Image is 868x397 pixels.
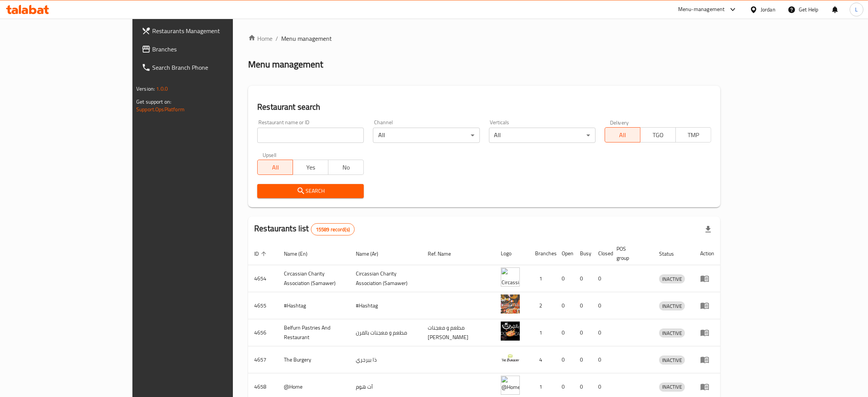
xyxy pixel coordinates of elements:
span: Menu management [281,34,332,43]
th: Action [694,242,720,265]
a: Restaurants Management [135,22,277,40]
span: INACTIVE [659,329,685,338]
span: INACTIVE [659,302,685,311]
th: Busy [574,242,592,265]
td: 0 [556,346,574,373]
div: Export file [699,220,717,239]
td: 0 [592,265,610,292]
button: Yes [293,160,328,175]
td: 0 [592,292,610,319]
span: All [608,130,637,141]
td: ​Circassian ​Charity ​Association​ (Samawer) [350,265,422,292]
span: Name (En) [284,249,317,258]
td: ​Circassian ​Charity ​Association​ (Samawer) [278,265,350,292]
button: TMP [675,127,711,142]
span: 1.0.0 [156,84,168,94]
div: INACTIVE [659,301,685,311]
td: 1 [529,319,556,346]
td: 4 [529,346,556,373]
nav: breadcrumb [248,34,720,43]
a: Search Branch Phone [135,58,277,77]
span: TMP [679,130,708,141]
th: Branches [529,242,556,265]
h2: Menu management [248,58,323,70]
td: 1 [529,265,556,292]
span: POS group [616,244,644,263]
td: 0 [592,319,610,346]
img: Belfurn Pastries And Restaurant [501,322,520,341]
h2: Restaurant search [257,101,711,113]
span: INACTIVE [659,275,685,283]
div: INACTIVE [659,355,685,365]
button: All [257,160,293,175]
span: Yes [296,162,325,173]
button: No [328,160,364,175]
span: L [855,5,858,14]
span: Name (Ar) [356,249,388,258]
span: Version: [136,84,155,94]
td: #Hashtag [350,292,422,319]
input: Search for restaurant name or ID.. [257,128,364,143]
div: Menu [700,301,714,310]
td: 0 [556,319,574,346]
span: Search [263,186,358,196]
h2: Restaurants list [254,223,355,235]
img: ​Circassian ​Charity ​Association​ (Samawer) [501,267,520,287]
td: The Burgery [278,346,350,373]
label: Delivery [610,120,629,125]
td: 0 [574,319,592,346]
div: INACTIVE [659,328,685,338]
td: ذا بيرجري [350,346,422,373]
span: TGO [643,130,673,141]
button: All [605,127,640,142]
span: Branches [152,45,271,54]
td: #Hashtag [278,292,350,319]
div: Menu [700,382,714,391]
th: Closed [592,242,610,265]
a: Branches [135,40,277,58]
div: Menu [700,328,714,337]
th: Logo [495,242,529,265]
span: Restaurants Management [152,26,271,35]
td: Belfurn Pastries And Restaurant [278,319,350,346]
img: @Home [501,376,520,395]
a: Support.OpsPlatform [136,104,185,114]
td: مطعم و معجنات [PERSON_NAME] [422,319,495,346]
td: 0 [574,292,592,319]
div: Menu-management [678,5,725,14]
td: مطعم و معجنات بالفرن [350,319,422,346]
span: INACTIVE [659,383,685,391]
div: Total records count [311,223,355,235]
div: All [489,128,596,143]
span: Status [659,249,684,258]
div: All [373,128,479,143]
td: 0 [574,265,592,292]
td: 0 [556,265,574,292]
div: Menu [700,274,714,283]
button: Search [257,184,364,198]
th: Open [556,242,574,265]
span: No [331,162,361,173]
img: #Hashtag [501,295,520,314]
span: ID [254,249,269,258]
td: 0 [592,346,610,373]
span: Get support on: [136,97,171,107]
td: 2 [529,292,556,319]
div: Jordan [761,5,776,14]
button: TGO [640,127,676,142]
label: Upsell [263,152,277,157]
span: Ref. Name [428,249,461,258]
td: 0 [556,292,574,319]
span: 15589 record(s) [311,226,354,233]
div: Menu [700,355,714,364]
span: INACTIVE [659,356,685,365]
img: The Burgery [501,349,520,368]
span: Search Branch Phone [152,63,271,72]
td: 0 [574,346,592,373]
span: All [261,162,290,173]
